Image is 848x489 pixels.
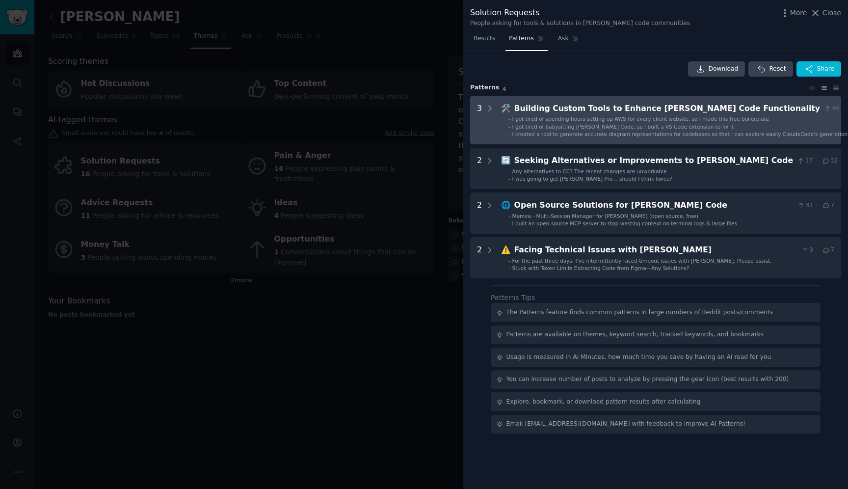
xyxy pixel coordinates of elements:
[477,155,482,182] div: 2
[514,199,794,212] div: Open Source Solutions for [PERSON_NAME] Code
[508,265,510,272] div: -
[501,200,511,210] span: 🌐
[470,19,690,28] div: People asking for tools & solutions in [PERSON_NAME] code communities
[512,213,698,219] span: Memva - Multi-Session Manager for [PERSON_NAME] (open source, free)
[822,201,834,210] span: 7
[558,34,569,43] span: Ask
[508,115,510,122] div: -
[506,375,789,384] div: You can increase number of posts to analyze by pressing the gear icon (best results with 200)
[477,244,482,272] div: 2
[816,157,818,165] span: ·
[512,258,772,264] span: For the past three days, I've intermittently faced timeout issues with [PERSON_NAME]. Please assist.
[514,103,821,115] div: Building Custom Tools to Enhance [PERSON_NAME] Code Functionality
[508,123,510,130] div: -
[491,294,535,301] label: Patterns Tips
[506,398,701,407] div: Explore, bookmark, or download pattern results after calculating
[801,246,813,255] span: 9
[822,8,841,18] span: Close
[823,104,840,113] span: 46
[709,65,739,74] span: Download
[512,176,672,182] span: I was going to get [PERSON_NAME] Pro… should I think twice?
[474,34,495,43] span: Results
[748,61,793,77] button: Reset
[470,7,690,19] div: Solution Requests
[508,175,510,182] div: -
[796,157,813,165] span: 17
[508,168,510,175] div: -
[508,220,510,227] div: -
[514,155,794,167] div: Seeking Alternatives or Improvements to [PERSON_NAME] Code
[477,199,482,227] div: 2
[506,330,764,339] div: Patterns are available on themes, keyword search, tracked keywords, and bookmarks
[512,168,667,174] span: Any alternatives to CC? The recent changes are unworkable
[477,103,482,138] div: 3
[817,65,834,74] span: Share
[470,31,499,51] a: Results
[790,8,807,18] span: More
[817,201,819,210] span: ·
[508,257,510,264] div: -
[506,420,746,429] div: Email [EMAIL_ADDRESS][DOMAIN_NAME] with feedback to improve AI Patterns!
[555,31,583,51] a: Ask
[512,265,689,271] span: Stuck with Token Limits Extracting Code from Figma—Any Solutions?
[796,61,841,77] button: Share
[797,201,813,210] span: 31
[769,65,786,74] span: Reset
[688,61,745,77] a: Download
[506,353,771,362] div: Usage is measured in AI Minutes, how much time you save by having an AI read for you
[512,124,734,130] span: I got tired of babysitting [PERSON_NAME] Code, so I built a VS Code extension to fix it
[470,83,499,92] span: Pattern s
[512,220,738,226] span: I built an open-source MCP server to stop wasting context on terminal logs & large files
[780,8,807,18] button: More
[508,213,510,219] div: -
[501,156,511,165] span: 🔄
[810,8,841,18] button: Close
[843,104,845,113] span: ·
[512,116,769,122] span: I got tired of spending hours setting up AWS for every client website, so I made this free boiler...
[506,308,773,317] div: The Patterns feature finds common patterns in large numbers of Reddit posts/comments
[514,244,797,256] div: Facing Technical Issues with [PERSON_NAME]
[505,31,547,51] a: Patterns
[817,246,819,255] span: ·
[509,34,533,43] span: Patterns
[821,157,838,165] span: 32
[822,246,834,255] span: 7
[501,245,511,254] span: ⚠️
[508,131,510,137] div: -
[501,104,511,113] span: 🛠️
[503,86,506,92] span: 4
